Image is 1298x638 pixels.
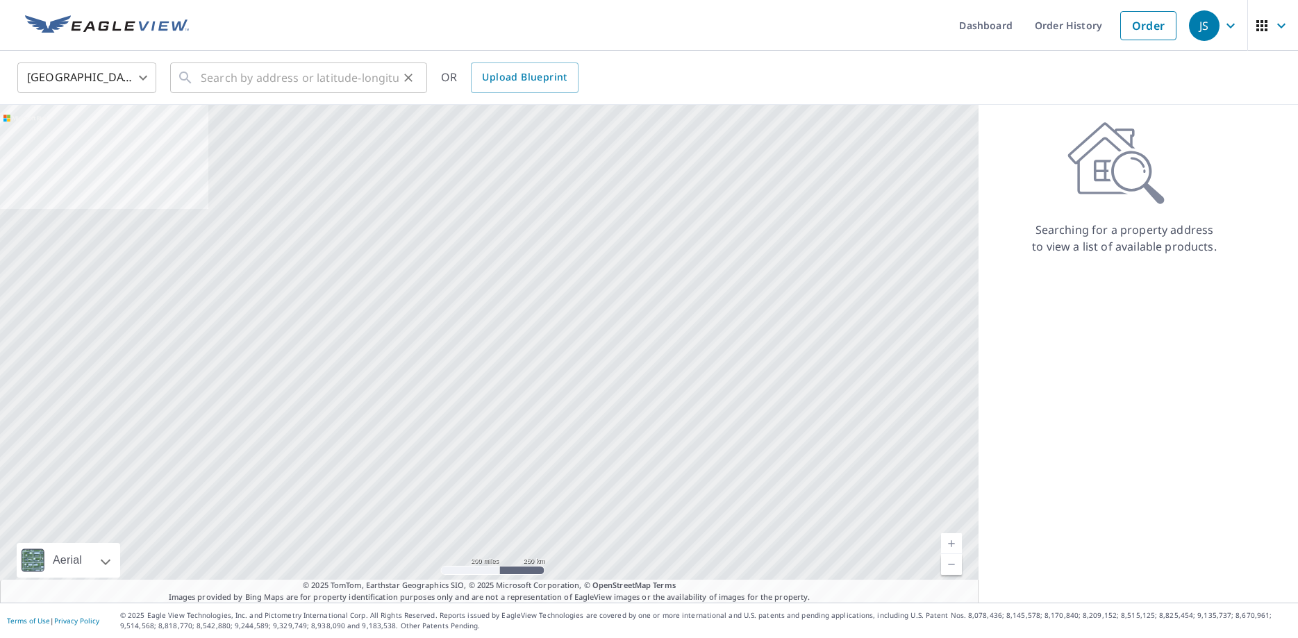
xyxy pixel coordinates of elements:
a: Terms of Use [7,616,50,626]
button: Clear [399,68,418,87]
img: EV Logo [25,15,189,36]
p: Searching for a property address to view a list of available products. [1031,221,1217,255]
a: Upload Blueprint [471,62,578,93]
p: © 2025 Eagle View Technologies, Inc. and Pictometry International Corp. All Rights Reserved. Repo... [120,610,1291,631]
input: Search by address or latitude-longitude [201,58,399,97]
span: © 2025 TomTom, Earthstar Geographics SIO, © 2025 Microsoft Corporation, © [303,580,676,591]
div: JS [1189,10,1220,41]
a: Terms [653,580,676,590]
p: | [7,616,99,625]
div: [GEOGRAPHIC_DATA] [17,58,156,97]
a: Current Level 5, Zoom In [941,533,962,554]
div: OR [441,62,579,93]
a: Current Level 5, Zoom Out [941,554,962,575]
a: Order [1120,11,1176,40]
div: Aerial [17,543,120,578]
a: Privacy Policy [54,616,99,626]
a: OpenStreetMap [592,580,651,590]
span: Upload Blueprint [482,69,567,86]
div: Aerial [49,543,86,578]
